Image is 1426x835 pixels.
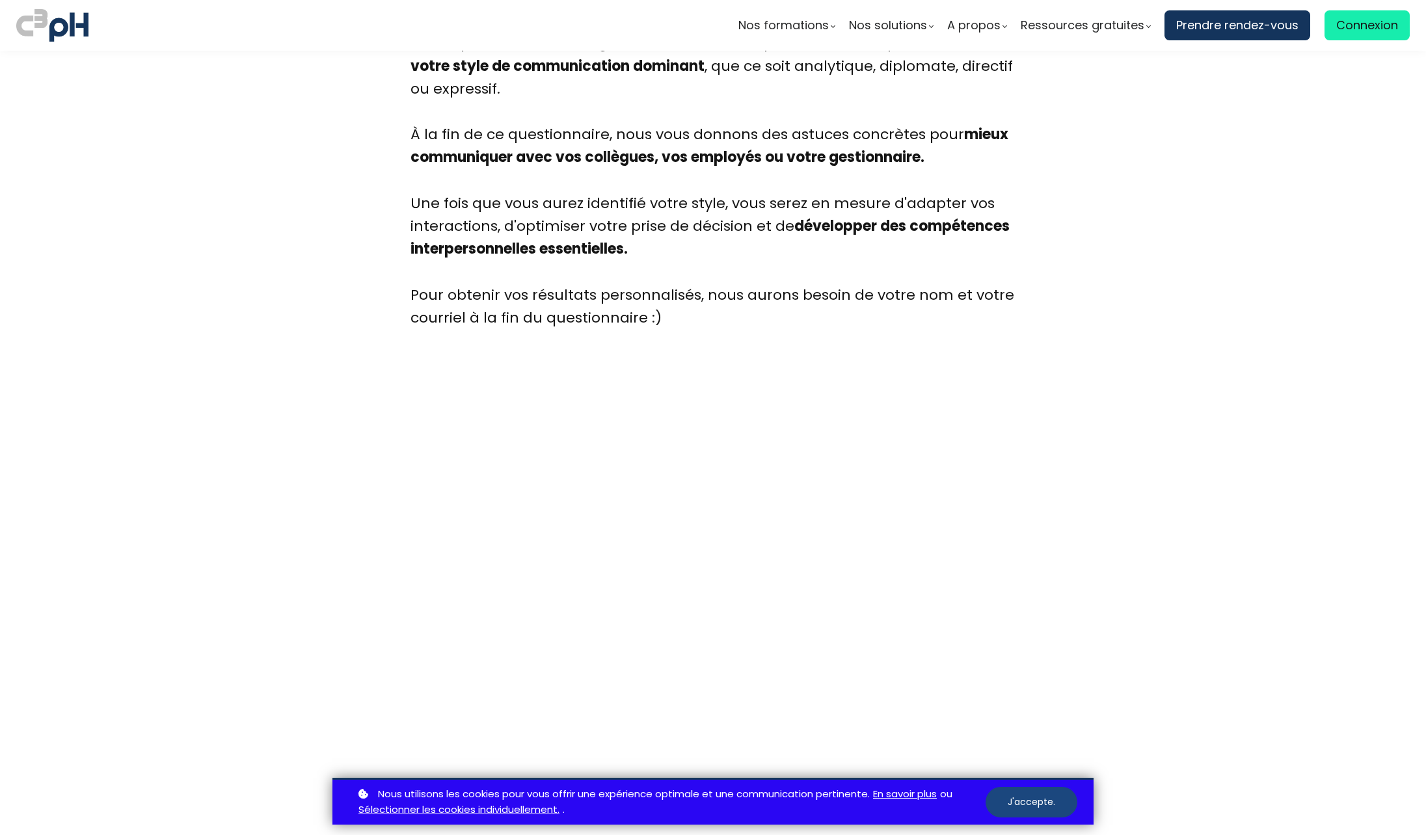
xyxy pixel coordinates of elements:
[1021,16,1144,35] span: Ressources gratuites
[873,786,937,802] a: En savoir plus
[738,16,829,35] span: Nos formations
[947,16,1001,35] span: A propos
[849,16,927,35] span: Nos solutions
[358,802,559,818] a: Sélectionner les cookies individuellement.
[16,7,88,44] img: logo C3PH
[410,33,1002,75] b: déterminer votre style de communication dominant
[378,786,870,802] span: Nous utilisons les cookies pour vous offrir une expérience optimale et une communication pertinente.
[1164,10,1310,40] a: Prendre rendez-vous
[1176,16,1298,35] span: Prendre rendez-vous
[355,786,986,819] p: ou .
[986,787,1077,817] button: J'accepte.
[1336,16,1398,35] span: Connexion
[1325,10,1410,40] a: Connexion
